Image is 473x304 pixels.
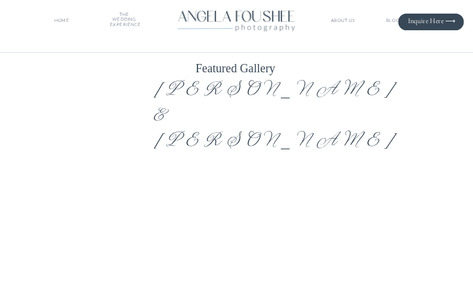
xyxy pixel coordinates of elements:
a: HOME [53,18,71,23]
nav: THE WEDDING EXPERIENCE [110,12,139,29]
a: BLOG [378,18,407,23]
h1: Featured Gallery [196,61,278,76]
a: Inquire Here ⟶ [401,17,456,25]
a: ABOUT US [330,18,357,23]
a: THE WEDDINGEXPERIENCE [110,12,139,29]
i: [PERSON_NAME] & [PERSON_NAME] [153,75,399,152]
